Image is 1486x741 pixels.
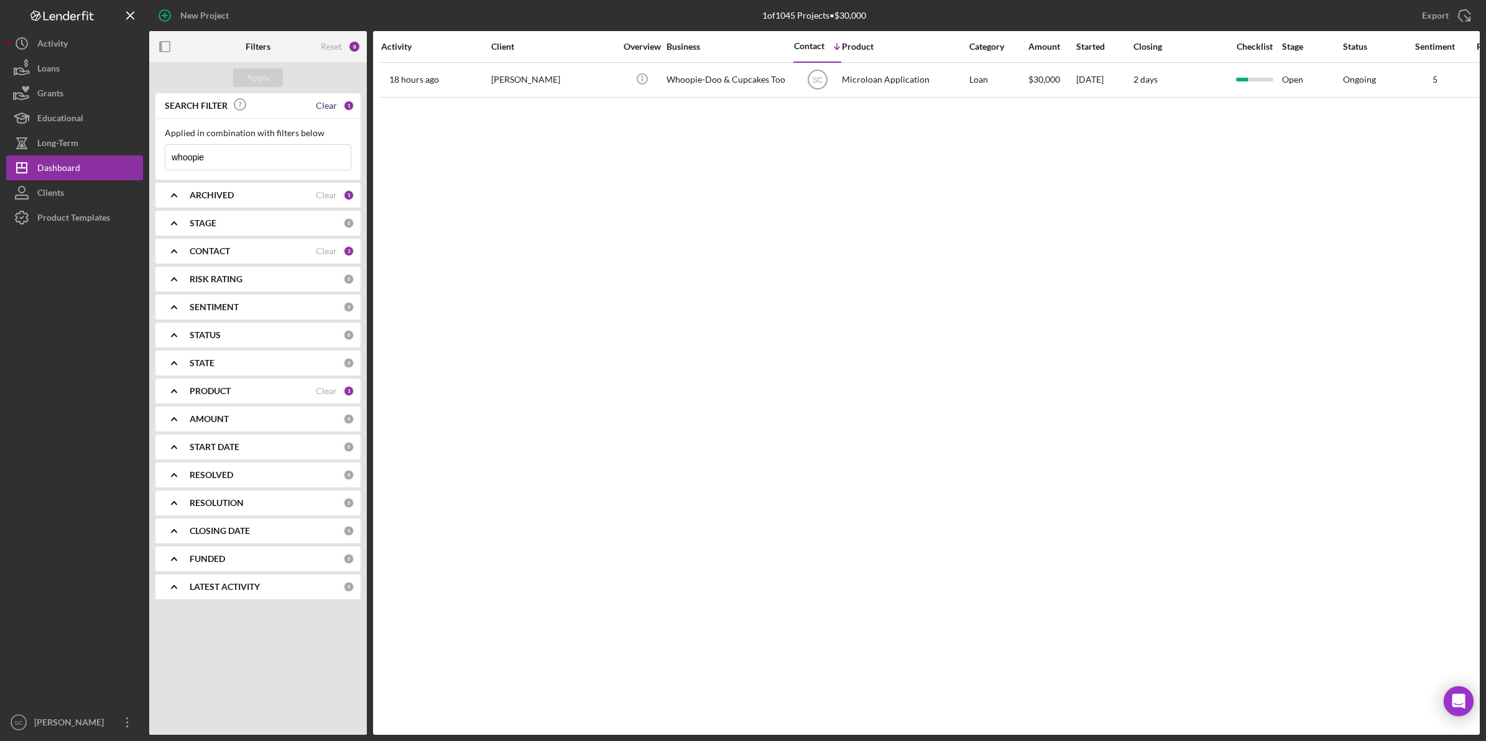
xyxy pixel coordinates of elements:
div: Client [491,42,616,52]
div: 1 [343,100,354,111]
div: New Project [180,3,229,28]
div: Apply [247,68,270,87]
div: Business [667,42,791,52]
b: PRODUCT [190,386,231,396]
div: 0 [343,469,354,481]
div: 8 [348,40,361,53]
div: 0 [343,525,354,536]
div: 3 [343,246,354,257]
b: RESOLVED [190,470,233,480]
div: 0 [343,218,354,229]
div: 3 [343,385,354,397]
b: LATEST ACTIVITY [190,582,260,592]
button: Long-Term [6,131,143,155]
button: Loans [6,56,143,81]
div: Clear [316,386,337,396]
button: New Project [149,3,241,28]
div: Closing [1133,42,1227,52]
button: Dashboard [6,155,143,180]
div: Dashboard [37,155,80,183]
b: STAGE [190,218,216,228]
div: 0 [343,329,354,341]
div: Loan [969,63,1027,96]
button: Apply [233,68,283,87]
b: FUNDED [190,554,225,564]
b: START DATE [190,442,239,452]
div: Category [969,42,1027,52]
b: ARCHIVED [190,190,234,200]
button: Export [1410,3,1480,28]
b: CLOSING DATE [190,526,250,536]
div: Open [1282,63,1342,96]
div: Open Intercom Messenger [1444,686,1474,716]
div: [PERSON_NAME] [31,710,112,738]
div: 0 [343,301,354,313]
div: Product Templates [37,205,110,233]
div: 0 [343,553,354,564]
div: Long-Term [37,131,78,159]
div: Whoopie-Doo & Cupcakes Too [667,63,791,96]
div: 0 [343,581,354,592]
b: RESOLUTION [190,498,244,508]
button: Educational [6,106,143,131]
div: Clients [37,180,64,208]
button: SC[PERSON_NAME] [6,710,143,735]
div: Grants [37,81,63,109]
div: Educational [37,106,83,134]
b: CONTACT [190,246,230,256]
div: [PERSON_NAME] [491,63,616,96]
div: Clear [316,101,337,111]
b: STATUS [190,330,221,340]
div: Applied in combination with filters below [165,128,351,138]
button: Product Templates [6,205,143,230]
div: 0 [343,357,354,369]
div: Microloan Application [842,63,966,96]
div: 0 [343,441,354,453]
b: RISK RATING [190,274,242,284]
div: 1 of 1045 Projects • $30,000 [762,11,866,21]
div: Loans [37,56,60,84]
b: Filters [246,42,270,52]
div: 0 [343,274,354,285]
div: Activity [381,42,490,52]
b: AMOUNT [190,414,229,424]
button: Grants [6,81,143,106]
div: Status [1343,42,1403,52]
div: Stage [1282,42,1342,52]
div: 1 [343,190,354,201]
div: Clear [316,190,337,200]
div: Activity [37,31,68,59]
div: Overview [619,42,665,52]
time: 2 days [1133,74,1158,85]
text: SC [812,76,823,85]
b: STATE [190,358,215,368]
b: SENTIMENT [190,302,239,312]
button: Activity [6,31,143,56]
div: Started [1076,42,1132,52]
div: Checklist [1228,42,1281,52]
div: Amount [1028,42,1075,52]
div: Export [1422,3,1449,28]
div: 0 [343,413,354,425]
div: Reset [321,42,342,52]
div: Clear [316,246,337,256]
text: SC [14,719,22,726]
div: $30,000 [1028,63,1075,96]
div: [DATE] [1076,63,1132,96]
div: Product [842,42,966,52]
div: 5 [1404,75,1466,85]
div: Contact [794,41,824,51]
time: 2025-08-20 20:44 [389,75,439,85]
div: 0 [343,497,354,509]
b: SEARCH FILTER [165,101,228,111]
div: Ongoing [1343,75,1376,85]
button: Clients [6,180,143,205]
